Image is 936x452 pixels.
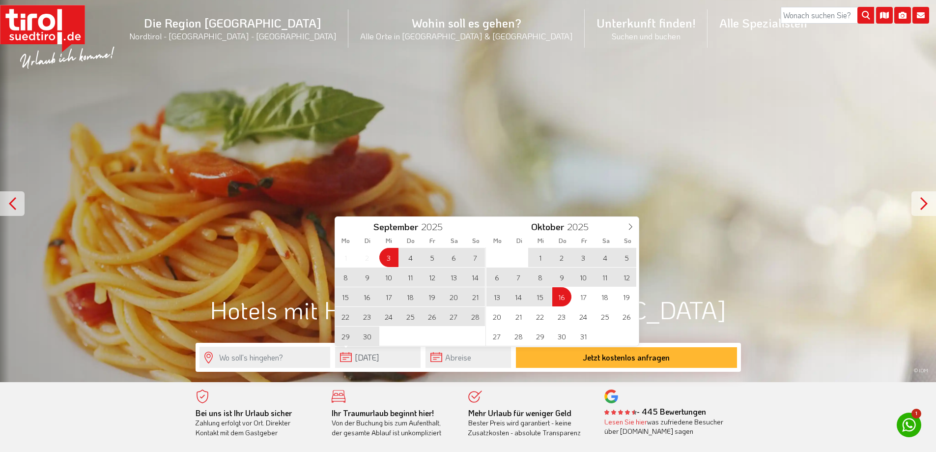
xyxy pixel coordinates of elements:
[360,30,573,41] small: Alle Orte in [GEOGRAPHIC_DATA] & [GEOGRAPHIC_DATA]
[378,238,400,244] span: Mi
[465,238,486,244] span: So
[596,30,696,41] small: Suchen und buchen
[574,268,593,287] span: Oktober 10, 2025
[336,307,355,326] span: September 22, 2025
[552,268,571,287] span: Oktober 9, 2025
[894,7,911,24] i: Fotogalerie
[357,238,378,244] span: Di
[596,307,615,326] span: Oktober 25, 2025
[531,287,550,306] span: Oktober 15, 2025
[443,238,465,244] span: Sa
[468,408,590,438] div: Bester Preis wird garantiert - keine Zusatzkosten - absolute Transparenz
[617,238,638,244] span: So
[552,248,571,267] span: Oktober 2, 2025
[422,238,443,244] span: Fr
[509,287,528,306] span: Oktober 14, 2025
[444,268,463,287] span: September 13, 2025
[552,287,571,306] span: Oktober 16, 2025
[379,307,398,326] span: September 24, 2025
[487,287,507,306] span: Oktober 13, 2025
[509,327,528,346] span: Oktober 28, 2025
[332,408,434,418] b: Ihr Traumurlaub beginnt hier!
[509,307,528,326] span: Oktober 21, 2025
[336,327,355,346] span: September 29, 2025
[876,7,893,24] i: Karte öffnen
[401,248,420,267] span: September 4, 2025
[358,327,377,346] span: September 30, 2025
[509,238,530,244] span: Di
[336,287,355,306] span: September 15, 2025
[425,347,511,368] input: Abreise
[466,268,485,287] span: September 14, 2025
[358,307,377,326] span: September 23, 2025
[466,307,485,326] span: September 28, 2025
[552,238,573,244] span: Do
[487,307,507,326] span: Oktober 20, 2025
[617,287,636,306] span: Oktober 19, 2025
[117,4,348,52] a: Die Region [GEOGRAPHIC_DATA]Nordtirol - [GEOGRAPHIC_DATA] - [GEOGRAPHIC_DATA]
[574,287,593,306] span: Oktober 17, 2025
[400,238,422,244] span: Do
[531,307,550,326] span: Oktober 22, 2025
[373,222,418,232] span: September
[897,413,921,437] a: 1
[336,268,355,287] span: September 8, 2025
[332,408,454,438] div: Von der Buchung bis zum Aufenthalt, der gesamte Ablauf ist unkompliziert
[573,238,595,244] span: Fr
[196,408,292,418] b: Bei uns ist Ihr Urlaub sicher
[358,248,377,267] span: September 2, 2025
[348,4,585,52] a: Wohin soll es gehen?Alle Orte in [GEOGRAPHIC_DATA] & [GEOGRAPHIC_DATA]
[336,248,355,267] span: September 1, 2025
[423,287,442,306] span: September 19, 2025
[604,406,706,417] b: - 445 Bewertungen
[911,409,921,419] span: 1
[531,222,564,232] span: Oktober
[585,4,708,52] a: Unterkunft finden!Suchen und buchen
[781,7,874,24] input: Wonach suchen Sie?
[552,327,571,346] span: Oktober 30, 2025
[444,248,463,267] span: September 6, 2025
[531,248,550,267] span: Oktober 1, 2025
[358,268,377,287] span: September 9, 2025
[196,296,741,323] h1: Hotels mit Halbpension in [GEOGRAPHIC_DATA]
[379,268,398,287] span: September 10, 2025
[596,268,615,287] span: Oktober 11, 2025
[418,220,451,233] input: Year
[596,248,615,267] span: Oktober 4, 2025
[604,417,647,426] a: Lesen Sie hier
[509,268,528,287] span: Oktober 7, 2025
[487,268,507,287] span: Oktober 6, 2025
[401,268,420,287] span: September 11, 2025
[335,347,421,368] input: Anreise
[574,248,593,267] span: Oktober 3, 2025
[423,248,442,267] span: September 5, 2025
[199,347,330,368] input: Wo soll's hingehen?
[401,307,420,326] span: September 25, 2025
[444,307,463,326] span: September 27, 2025
[129,30,337,41] small: Nordtirol - [GEOGRAPHIC_DATA] - [GEOGRAPHIC_DATA]
[531,327,550,346] span: Oktober 29, 2025
[516,347,737,368] button: Jetzt kostenlos anfragen
[912,7,929,24] i: Kontakt
[708,4,819,41] a: Alle Spezialisten
[423,268,442,287] span: September 12, 2025
[466,248,485,267] span: September 7, 2025
[466,287,485,306] span: September 21, 2025
[487,238,509,244] span: Mo
[574,327,593,346] span: Oktober 31, 2025
[574,307,593,326] span: Oktober 24, 2025
[379,287,398,306] span: September 17, 2025
[617,307,636,326] span: Oktober 26, 2025
[596,287,615,306] span: Oktober 18, 2025
[552,307,571,326] span: Oktober 23, 2025
[468,408,571,418] b: Mehr Urlaub für weniger Geld
[196,408,317,438] div: Zahlung erfolgt vor Ort. Direkter Kontakt mit dem Gastgeber
[401,287,420,306] span: September 18, 2025
[564,220,596,233] input: Year
[358,287,377,306] span: September 16, 2025
[335,238,357,244] span: Mo
[530,238,552,244] span: Mi
[617,268,636,287] span: Oktober 12, 2025
[604,417,726,436] div: was zufriedene Besucher über [DOMAIN_NAME] sagen
[423,307,442,326] span: September 26, 2025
